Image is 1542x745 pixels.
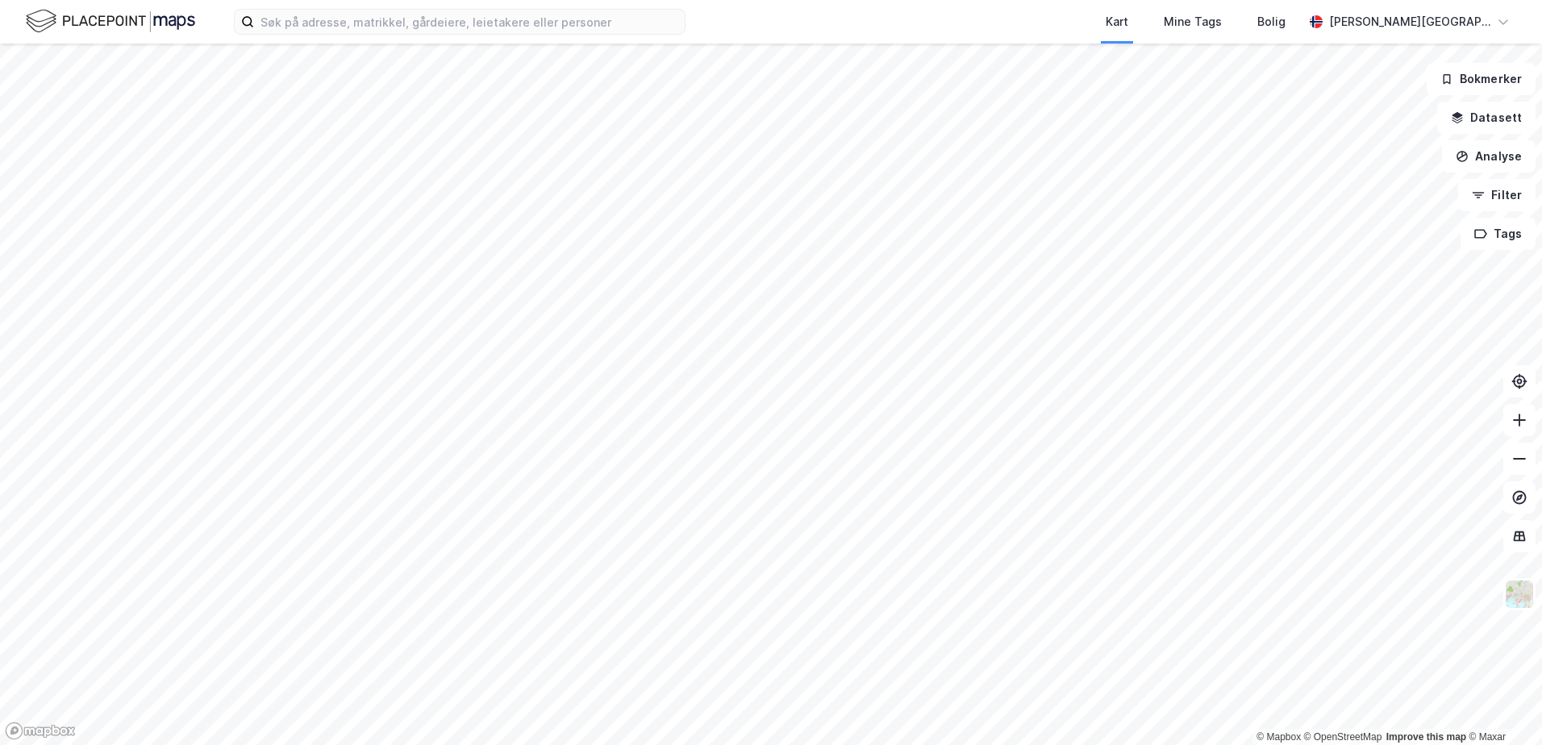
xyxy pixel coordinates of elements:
div: Kart [1106,12,1128,31]
a: Improve this map [1386,731,1466,743]
div: [PERSON_NAME][GEOGRAPHIC_DATA] [1329,12,1490,31]
input: Søk på adresse, matrikkel, gårdeiere, leietakere eller personer [254,10,685,34]
button: Datasett [1437,102,1536,134]
a: Mapbox [1257,731,1301,743]
button: Filter [1458,179,1536,211]
img: Z [1504,579,1535,610]
button: Tags [1461,218,1536,250]
iframe: Chat Widget [1461,668,1542,745]
div: Mine Tags [1164,12,1222,31]
a: Mapbox homepage [5,722,76,740]
img: logo.f888ab2527a4732fd821a326f86c7f29.svg [26,7,195,35]
button: Analyse [1442,140,1536,173]
a: OpenStreetMap [1304,731,1382,743]
div: Bolig [1257,12,1286,31]
div: Kontrollprogram for chat [1461,668,1542,745]
button: Bokmerker [1427,63,1536,95]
